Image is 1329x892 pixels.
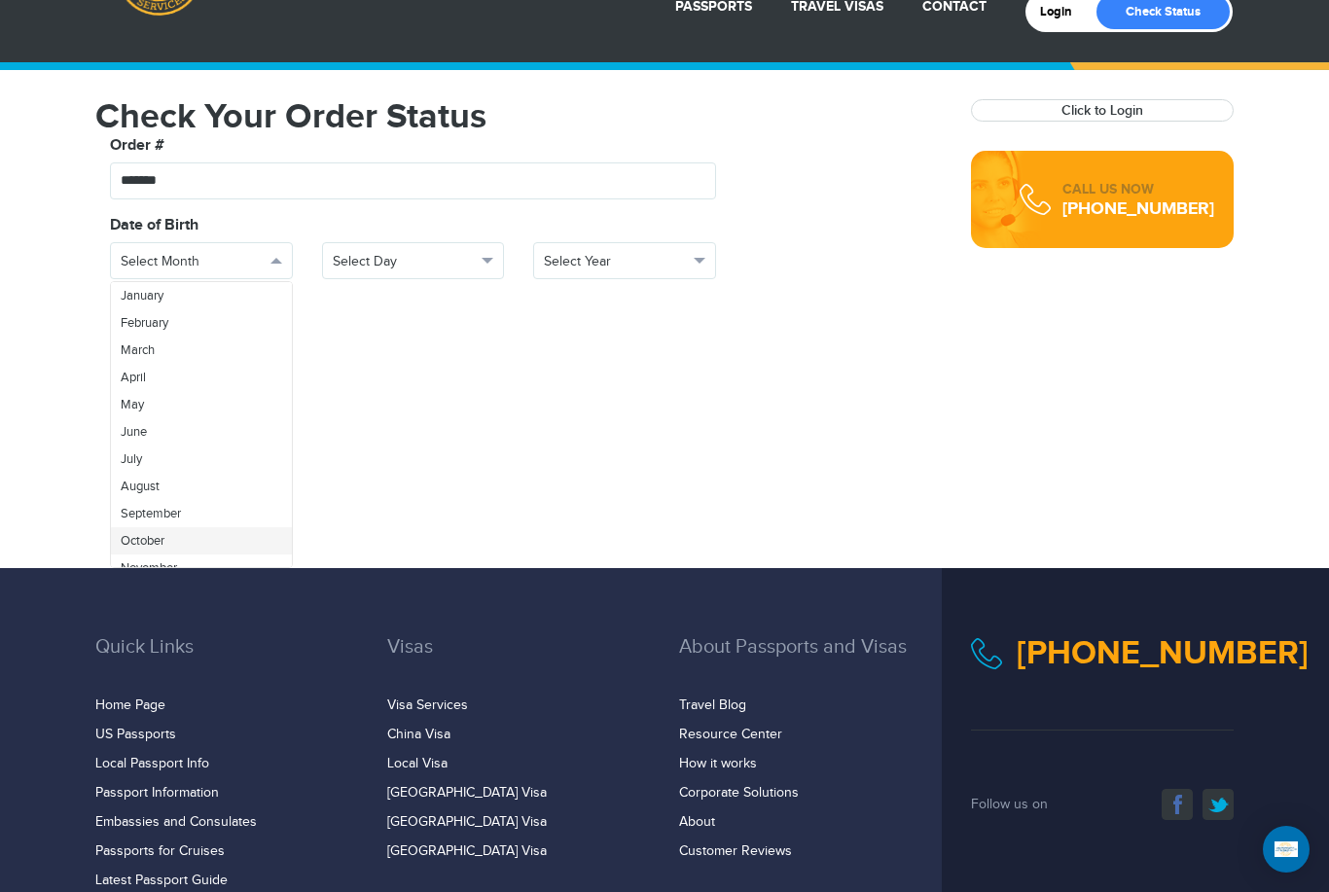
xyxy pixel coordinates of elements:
[121,451,142,467] span: July
[121,288,163,303] span: January
[1263,826,1310,873] div: Open Intercom Messenger
[121,342,155,358] span: March
[121,533,164,549] span: October
[121,560,177,576] span: November
[121,506,181,521] span: September
[121,315,168,331] span: February
[121,424,147,440] span: June
[1040,4,1086,19] a: Login
[121,370,146,385] span: April
[121,397,144,412] span: May
[121,479,160,494] span: August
